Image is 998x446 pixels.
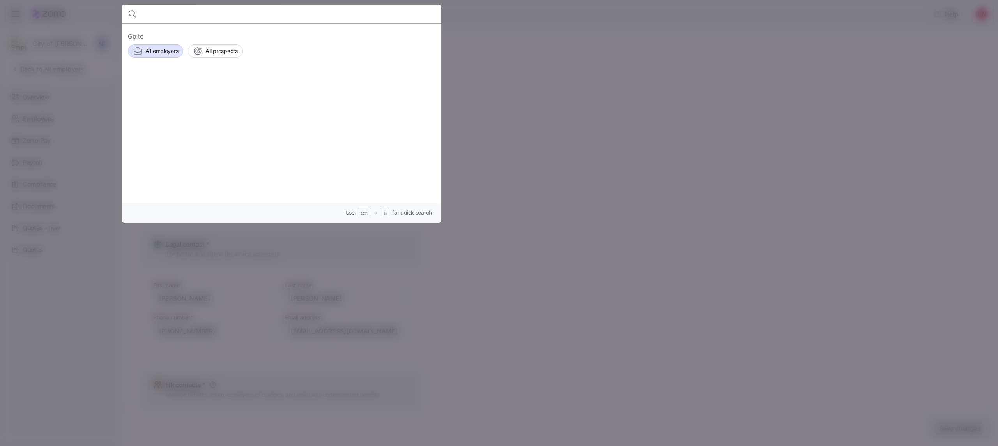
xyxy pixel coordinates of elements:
span: All employers [145,47,178,55]
span: Go to [128,32,435,41]
span: Ctrl [361,210,368,217]
button: All prospects [188,44,242,58]
span: for quick search [392,209,432,217]
span: Use [345,209,355,217]
span: + [374,209,378,217]
span: B [384,210,387,217]
button: All employers [128,44,183,58]
span: All prospects [205,47,237,55]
